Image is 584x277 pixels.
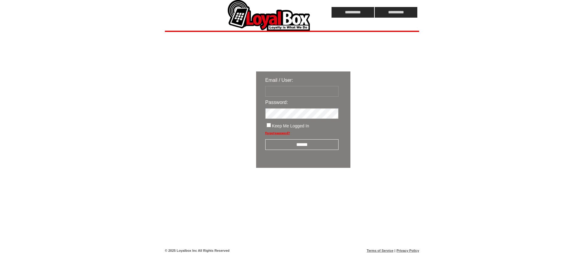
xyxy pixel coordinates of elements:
span: | [395,249,395,252]
a: Forgot password? [265,131,290,135]
span: Keep Me Logged In [272,123,309,128]
img: transparent.png [368,183,398,191]
a: Terms of Service [367,249,394,252]
a: Privacy Policy [396,249,419,252]
span: Email / User: [265,78,293,83]
span: © 2025 Loyalbox Inc All Rights Reserved [165,249,230,252]
span: Password: [265,100,288,105]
